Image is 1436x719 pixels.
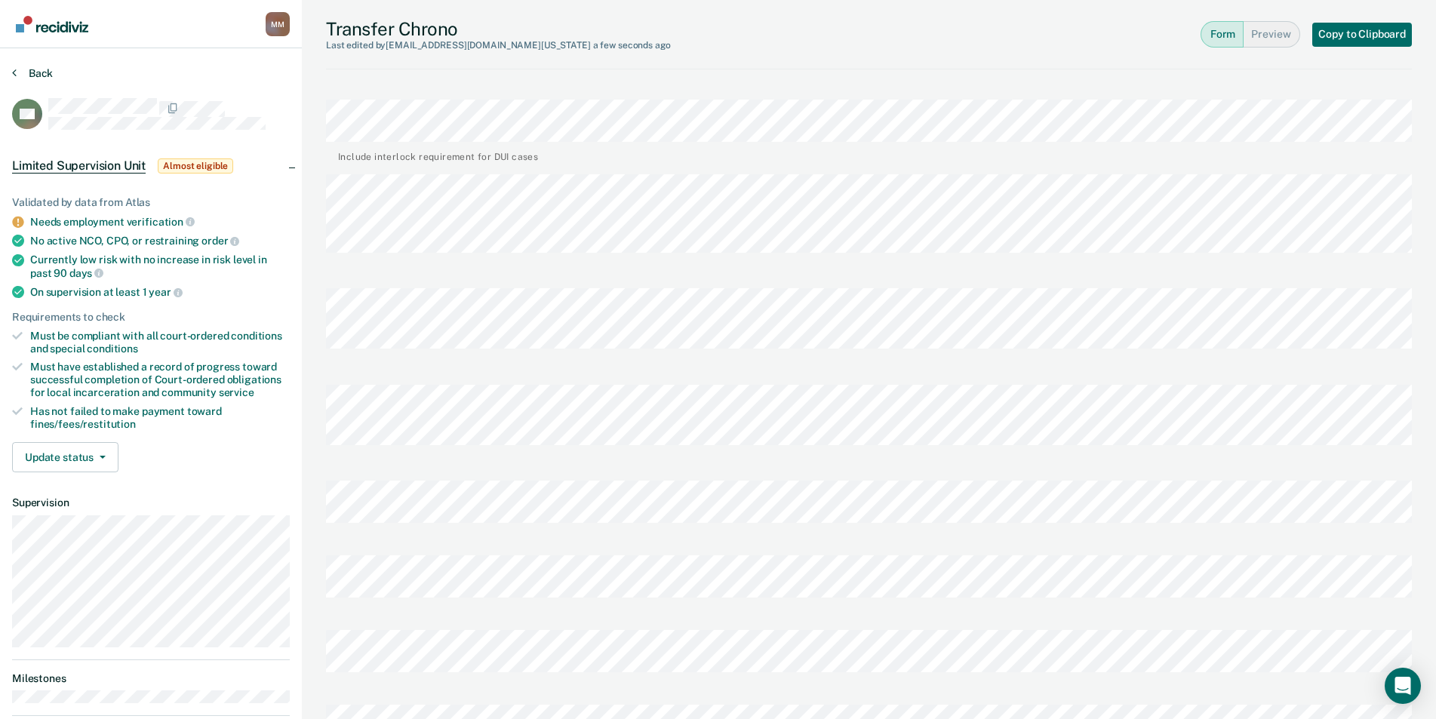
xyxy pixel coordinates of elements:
[1312,23,1412,47] button: Copy to Clipboard
[30,361,290,398] div: Must have established a record of progress toward successful completion of Court-ordered obligati...
[1201,21,1244,48] button: Form
[219,386,254,398] span: service
[12,442,118,472] button: Update status
[12,158,146,174] span: Limited Supervision Unit
[326,40,671,51] div: Last edited by [EMAIL_ADDRESS][DOMAIN_NAME][US_STATE]
[149,286,182,298] span: year
[201,235,239,247] span: order
[593,40,671,51] span: a few seconds ago
[30,330,290,355] div: Must be compliant with all court-ordered conditions and special conditions
[12,311,290,324] div: Requirements to check
[266,12,290,36] button: Profile dropdown button
[12,672,290,685] dt: Milestones
[266,12,290,36] div: M M
[30,215,290,229] div: Needs employment verification
[12,196,290,209] div: Validated by data from Atlas
[338,148,538,162] div: Include interlock requirement for DUI cases
[1244,21,1300,48] button: Preview
[69,267,103,279] span: days
[12,496,290,509] dt: Supervision
[12,66,53,80] button: Back
[30,418,136,430] span: fines/fees/restitution
[158,158,233,174] span: Almost eligible
[30,285,290,299] div: On supervision at least 1
[30,253,290,279] div: Currently low risk with no increase in risk level in past 90
[30,405,290,431] div: Has not failed to make payment toward
[1385,668,1421,704] div: Open Intercom Messenger
[16,16,88,32] img: Recidiviz
[326,18,671,51] div: Transfer Chrono
[30,234,290,247] div: No active NCO, CPO, or restraining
